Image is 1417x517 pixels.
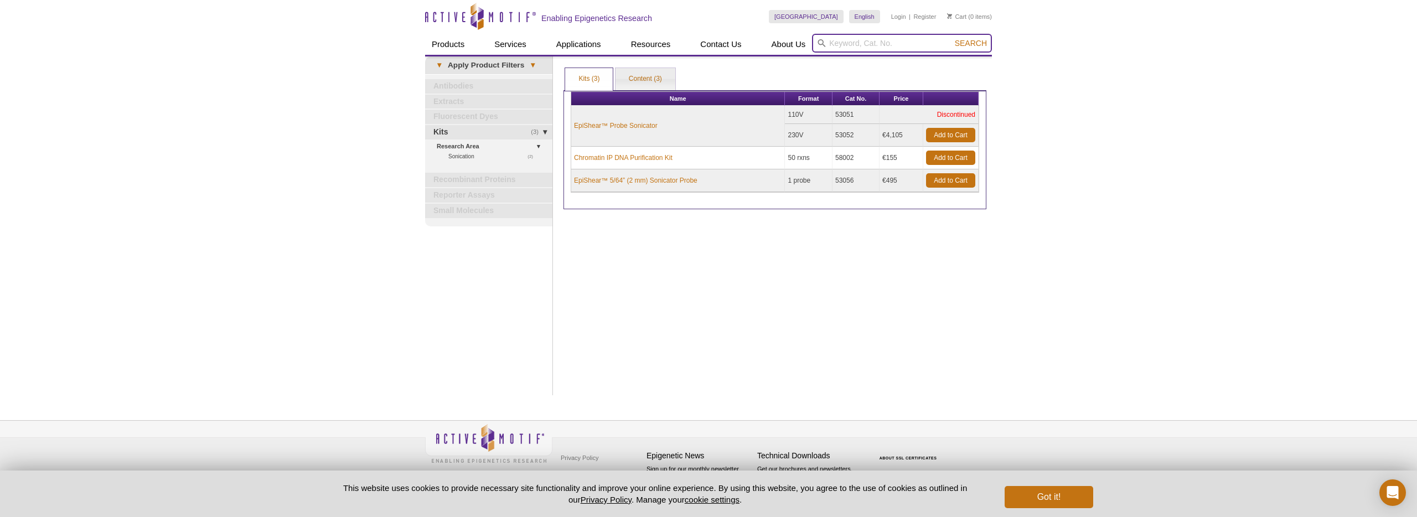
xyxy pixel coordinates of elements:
[880,147,923,169] td: €155
[832,169,880,192] td: 53056
[574,175,697,185] a: EpiShear™ 5/64” (2 mm) Sonicator Probe
[880,124,923,147] td: €4,105
[926,151,975,165] a: Add to Cart
[581,495,632,504] a: Privacy Policy
[425,79,552,94] a: Antibodies
[574,121,658,131] a: EpiShear™ Probe Sonicator
[425,188,552,203] a: Reporter Assays
[785,106,832,124] td: 110V
[531,125,545,139] span: (3)
[437,141,546,152] a: Research Area
[616,68,675,90] a: Content (3)
[913,13,936,20] a: Register
[425,95,552,109] a: Extracts
[425,173,552,187] a: Recombinant Proteins
[849,10,880,23] a: English
[880,92,923,106] th: Price
[694,34,748,55] a: Contact Us
[574,153,673,163] a: Chromatin IP DNA Purification Kit
[947,13,966,20] a: Cart
[926,128,975,142] a: Add to Cart
[431,60,448,70] span: ▾
[832,124,880,147] td: 53052
[951,38,990,48] button: Search
[647,464,752,502] p: Sign up for our monthly newsletter highlighting recent publications in the field of epigenetics.
[880,456,937,460] a: ABOUT SSL CERTIFICATES
[524,60,541,70] span: ▾
[558,449,601,466] a: Privacy Policy
[425,421,552,466] img: Active Motif,
[785,169,832,192] td: 1 probe
[812,34,992,53] input: Keyword, Cat. No.
[448,152,539,161] a: (2)Sonication
[785,92,832,106] th: Format
[425,56,552,74] a: ▾Apply Product Filters▾
[947,13,952,19] img: Your Cart
[571,92,785,106] th: Name
[891,13,906,20] a: Login
[528,152,539,161] span: (2)
[909,10,911,23] li: |
[550,34,608,55] a: Applications
[565,68,613,90] a: Kits (3)
[685,495,739,504] button: cookie settings
[880,106,979,124] td: Discontinued
[425,34,471,55] a: Products
[832,92,880,106] th: Cat No.
[769,10,844,23] a: [GEOGRAPHIC_DATA]
[425,125,552,139] a: (3)Kits
[955,39,987,48] span: Search
[757,451,862,461] h4: Technical Downloads
[947,10,992,23] li: (0 items)
[647,451,752,461] h4: Epigenetic News
[926,173,975,188] a: Add to Cart
[785,124,832,147] td: 230V
[832,106,880,124] td: 53051
[425,204,552,218] a: Small Molecules
[488,34,533,55] a: Services
[868,440,951,464] table: Click to Verify - This site chose Symantec SSL for secure e-commerce and confidential communicati...
[880,169,923,192] td: €495
[624,34,678,55] a: Resources
[832,147,880,169] td: 58002
[765,34,813,55] a: About Us
[558,466,616,483] a: Terms & Conditions
[425,110,552,124] a: Fluorescent Dyes
[785,147,832,169] td: 50 rxns
[1005,486,1093,508] button: Got it!
[757,464,862,493] p: Get our brochures and newsletters, or request them by mail.
[1379,479,1406,506] div: Open Intercom Messenger
[541,13,652,23] h2: Enabling Epigenetics Research
[324,482,986,505] p: This website uses cookies to provide necessary site functionality and improve your online experie...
